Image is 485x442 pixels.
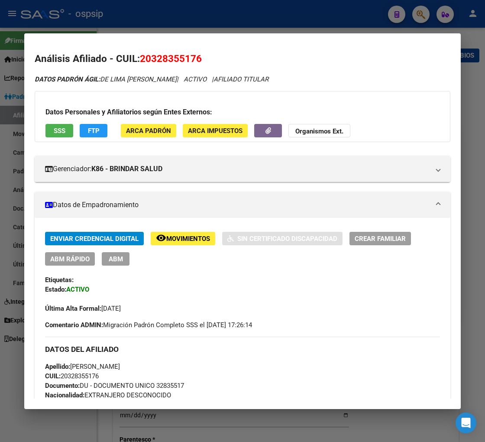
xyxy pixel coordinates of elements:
[45,276,74,284] strong: Etiquetas:
[45,200,430,210] mat-panel-title: Datos de Empadronamiento
[45,124,73,137] button: SSS
[140,53,202,64] span: 20328355176
[45,372,61,380] strong: CUIL:
[45,391,171,399] span: EXTRANJERO DESCONOCIDO
[35,156,450,182] mat-expansion-panel-header: Gerenciador:K86 - BRINDAR SALUD
[50,235,139,243] span: Enviar Credencial Digital
[45,391,84,399] strong: Nacionalidad:
[45,320,252,330] span: Migración Padrón Completo SSS el [DATE] 17:26:14
[45,363,120,370] span: [PERSON_NAME]
[35,192,450,218] mat-expansion-panel-header: Datos de Empadronamiento
[295,127,343,135] strong: Organismos Ext.
[35,75,268,83] i: | ACTIVO |
[45,344,440,354] h3: DATOS DEL AFILIADO
[188,127,242,135] span: ARCA Impuestos
[45,372,99,380] span: 20328355176
[102,252,129,266] button: ABM
[45,232,144,245] button: Enviar Credencial Digital
[156,233,166,243] mat-icon: remove_red_eye
[45,107,440,117] h3: Datos Personales y Afiliatorios según Entes Externos:
[121,124,176,137] button: ARCA Padrón
[109,255,123,263] span: ABM
[45,382,80,390] strong: Documento:
[80,124,107,137] button: FTP
[237,235,337,243] span: Sin Certificado Discapacidad
[45,305,101,312] strong: Última Alta Formal:
[91,164,162,174] strong: K86 - BRINDAR SALUD
[45,321,103,329] strong: Comentario ADMIN:
[45,363,70,370] strong: Apellido:
[54,127,65,135] span: SSS
[35,75,100,83] strong: DATOS PADRÓN ÁGIL:
[349,232,411,245] button: Crear Familiar
[35,75,177,83] span: DE LIMA [PERSON_NAME]
[45,305,121,312] span: [DATE]
[45,382,184,390] span: DU - DOCUMENTO UNICO 32835517
[166,235,210,243] span: Movimientos
[45,286,66,293] strong: Estado:
[66,286,89,293] strong: ACTIVO
[45,164,430,174] mat-panel-title: Gerenciador:
[288,124,350,137] button: Organismos Ext.
[50,255,90,263] span: ABM Rápido
[456,413,476,433] div: Open Intercom Messenger
[213,75,268,83] span: AFILIADO TITULAR
[35,52,450,66] h2: Análisis Afiliado - CUIL:
[222,232,343,245] button: Sin Certificado Discapacidad
[45,252,95,266] button: ABM Rápido
[126,127,171,135] span: ARCA Padrón
[88,127,100,135] span: FTP
[151,232,215,245] button: Movimientos
[183,124,248,137] button: ARCA Impuestos
[355,235,406,243] span: Crear Familiar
